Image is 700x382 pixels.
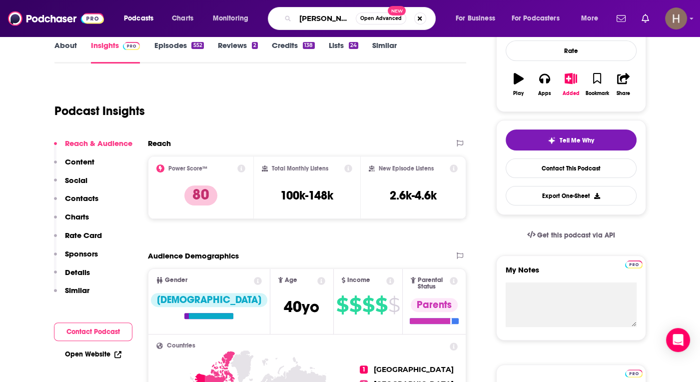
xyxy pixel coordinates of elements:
span: $ [375,297,387,313]
a: Open Website [65,350,121,358]
div: 2 [252,42,258,49]
h3: 100k-148k [280,188,333,203]
span: $ [362,297,374,313]
p: Charts [65,212,89,221]
button: Social [54,175,87,194]
span: $ [336,297,348,313]
button: Content [54,157,94,175]
span: More [581,11,598,25]
div: Apps [538,90,551,96]
span: Logged in as hpoole [665,7,687,29]
a: Contact This Podcast [506,158,637,178]
button: Contacts [54,193,98,212]
div: Bookmark [585,90,609,96]
button: tell me why sparkleTell Me Why [506,129,637,150]
span: New [388,6,406,15]
div: 552 [191,42,203,49]
img: Podchaser Pro [625,369,643,377]
h1: Podcast Insights [54,103,145,118]
p: Contacts [65,193,98,203]
p: 80 [184,185,217,205]
img: tell me why sparkle [548,136,556,144]
div: Search podcasts, credits, & more... [277,7,445,30]
button: Similar [54,285,89,304]
img: Podchaser Pro [123,42,140,50]
div: Added [563,90,580,96]
button: Reach & Audience [54,138,132,157]
button: Export One-Sheet [506,186,637,205]
span: Charts [172,11,193,25]
div: Open Intercom Messenger [666,328,690,352]
span: Open Advanced [360,16,402,21]
button: Added [558,66,584,102]
p: Rate Card [65,230,102,240]
p: Sponsors [65,249,98,258]
span: [GEOGRAPHIC_DATA] [374,365,454,374]
button: open menu [574,10,611,26]
h2: Reach [148,138,171,148]
p: Details [65,267,90,277]
span: For Podcasters [512,11,560,25]
button: Contact Podcast [54,322,132,341]
a: Pro website [625,368,643,377]
span: Parental Status [418,277,448,290]
h2: Audience Demographics [148,251,239,260]
p: Reach & Audience [65,138,132,148]
button: Details [54,267,90,286]
span: Age [285,277,297,283]
span: 1 [360,365,368,373]
img: Podchaser Pro [625,260,643,268]
span: Tell Me Why [560,136,594,144]
div: [DEMOGRAPHIC_DATA] [151,293,267,307]
button: open menu [449,10,508,26]
div: Play [513,90,524,96]
h2: Total Monthly Listens [272,165,328,172]
a: Pro website [625,259,643,268]
span: Countries [167,342,195,349]
input: Search podcasts, credits, & more... [295,10,356,26]
p: Similar [65,285,89,295]
a: Lists24 [329,40,358,63]
a: Show notifications dropdown [613,10,630,27]
button: open menu [117,10,166,26]
div: 138 [303,42,314,49]
span: Podcasts [124,11,153,25]
button: Open AdvancedNew [356,12,406,24]
button: Play [506,66,532,102]
a: Similar [372,40,397,63]
a: Reviews2 [218,40,258,63]
span: $ [349,297,361,313]
a: Charts [165,10,199,26]
span: 40 yo [284,297,319,316]
a: Get this podcast via API [519,223,623,247]
span: Income [347,277,370,283]
img: Podchaser - Follow, Share and Rate Podcasts [8,9,104,28]
img: User Profile [665,7,687,29]
a: InsightsPodchaser Pro [91,40,140,63]
button: Rate Card [54,230,102,249]
span: For Business [456,11,495,25]
button: open menu [505,10,574,26]
button: Charts [54,212,89,230]
p: Social [65,175,87,185]
p: Content [65,157,94,166]
button: Share [610,66,636,102]
a: Show notifications dropdown [638,10,653,27]
a: Credits138 [272,40,314,63]
a: Episodes552 [154,40,203,63]
span: $ [388,297,400,313]
label: My Notes [506,265,637,282]
h2: New Episode Listens [379,165,434,172]
button: Bookmark [584,66,610,102]
button: Show profile menu [665,7,687,29]
button: open menu [206,10,261,26]
button: Sponsors [54,249,98,267]
h3: 2.6k-4.6k [390,188,437,203]
div: Share [617,90,630,96]
div: Rate [506,40,637,61]
div: 24 [349,42,358,49]
span: Monitoring [213,11,248,25]
div: Parents [411,298,458,312]
span: Get this podcast via API [537,231,615,239]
